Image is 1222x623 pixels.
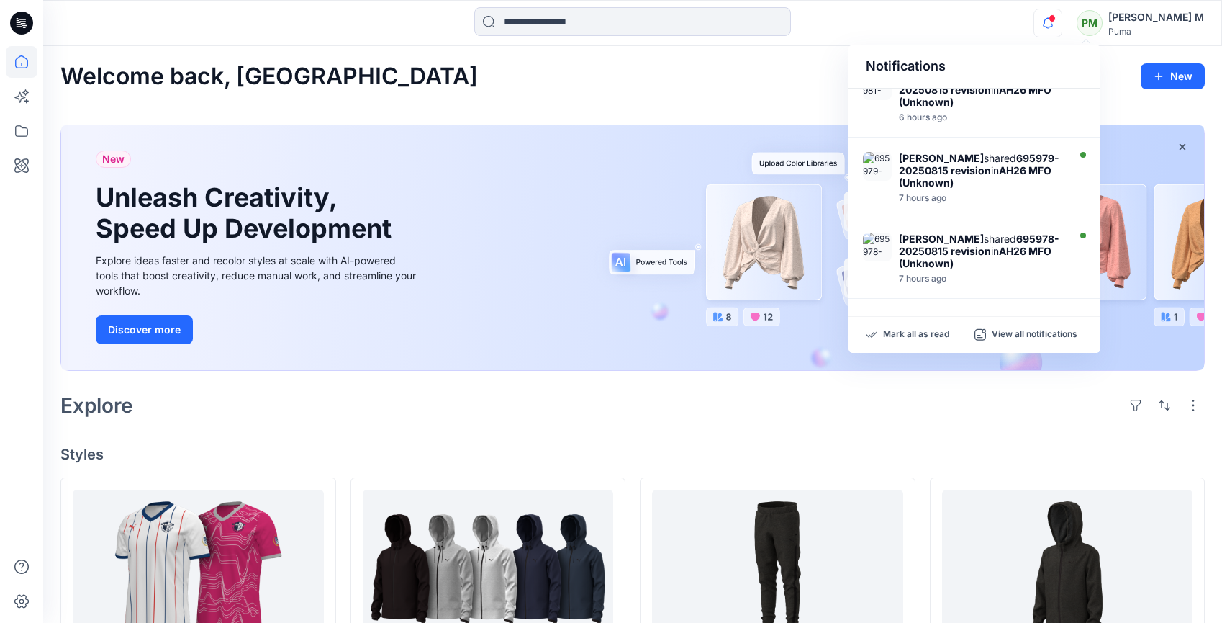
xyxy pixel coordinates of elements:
div: Monday, August 18, 2025 03:24 [899,274,1064,284]
p: View all notifications [992,328,1077,341]
div: Puma [1108,26,1204,37]
div: shared in [899,233,1064,269]
div: shared in [899,71,1064,108]
a: Discover more [96,315,420,344]
h2: Welcome back, [GEOGRAPHIC_DATA] [60,63,478,90]
div: Monday, August 18, 2025 03:35 [899,193,1064,203]
p: Mark all as read [883,328,949,341]
div: Explore ideas faster and recolor styles at scale with AI-powered tools that boost creativity, red... [96,253,420,298]
h4: Styles [60,446,1205,463]
button: Discover more [96,315,193,344]
img: 695979-20250815 revision [863,152,892,181]
strong: 695978-20250815 revision [899,233,1059,257]
strong: 695979-20250815 revision [899,152,1059,176]
div: [PERSON_NAME] M [1108,9,1204,26]
strong: [PERSON_NAME] [899,233,984,245]
h2: Explore [60,394,133,417]
h1: Unleash Creativity, Speed Up Development [96,182,398,244]
button: New [1141,63,1205,89]
strong: AH26 MFO (Unknown) [899,164,1051,189]
strong: [PERSON_NAME] [899,152,984,164]
div: Monday, August 18, 2025 03:53 [899,112,1064,122]
div: shared in [899,152,1064,189]
div: PM [1077,10,1103,36]
img: 695978-20250815 revision [863,233,892,261]
strong: AH26 MFO (Unknown) [899,245,1051,269]
div: Notifications [848,45,1100,89]
span: New [102,151,125,168]
strong: AH26 MFO (Unknown) [899,84,1051,108]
